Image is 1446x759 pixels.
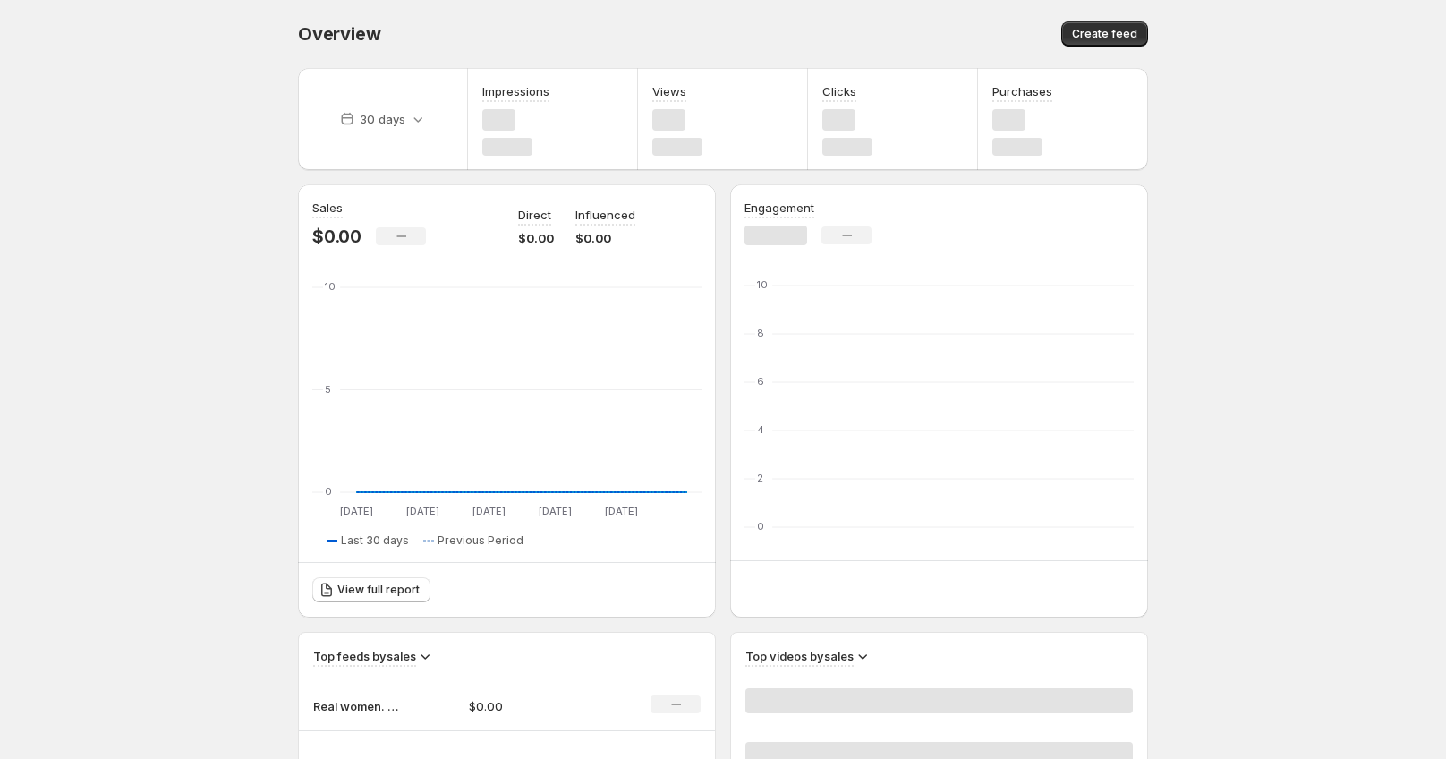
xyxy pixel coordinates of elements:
[575,206,635,224] p: Influenced
[539,505,572,517] text: [DATE]
[757,327,764,339] text: 8
[341,533,409,548] span: Last 30 days
[313,647,416,665] h3: Top feeds by sales
[992,82,1052,100] h3: Purchases
[325,485,332,498] text: 0
[757,520,764,533] text: 0
[312,199,343,217] h3: Sales
[472,505,506,517] text: [DATE]
[757,423,764,436] text: 4
[605,505,638,517] text: [DATE]
[325,280,336,293] text: 10
[337,583,420,597] span: View full report
[575,229,635,247] p: $0.00
[469,697,596,715] p: $0.00
[518,229,554,247] p: $0.00
[745,647,854,665] h3: Top videos by sales
[518,206,551,224] p: Direct
[757,472,763,484] text: 2
[313,697,403,715] p: Real women. Real results. Most felt a difference in days.
[325,383,331,396] text: 5
[406,505,439,517] text: [DATE]
[1061,21,1148,47] button: Create feed
[438,533,523,548] span: Previous Period
[298,23,380,45] span: Overview
[312,577,430,602] a: View full report
[1072,27,1137,41] span: Create feed
[360,110,405,128] p: 30 days
[340,505,373,517] text: [DATE]
[757,278,768,291] text: 10
[482,82,549,100] h3: Impressions
[312,226,361,247] p: $0.00
[652,82,686,100] h3: Views
[744,199,814,217] h3: Engagement
[757,375,764,388] text: 6
[822,82,856,100] h3: Clicks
